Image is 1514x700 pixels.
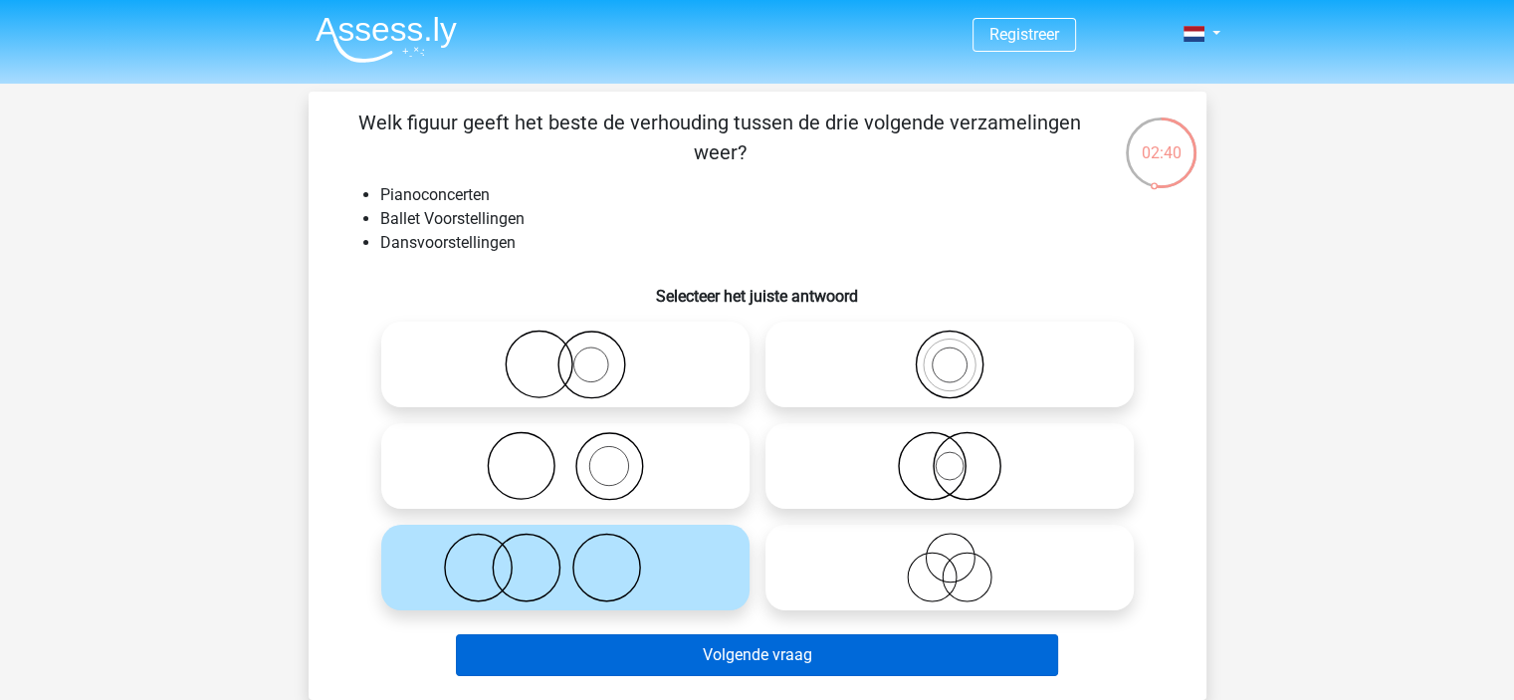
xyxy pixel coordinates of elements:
[989,25,1059,44] a: Registreer
[380,183,1175,207] li: Pianoconcerten
[380,231,1175,255] li: Dansvoorstellingen
[380,207,1175,231] li: Ballet Voorstellingen
[340,271,1175,306] h6: Selecteer het juiste antwoord
[316,16,457,63] img: Assessly
[340,108,1100,167] p: Welk figuur geeft het beste de verhouding tussen de drie volgende verzamelingen weer?
[456,634,1058,676] button: Volgende vraag
[1124,116,1198,165] div: 02:40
